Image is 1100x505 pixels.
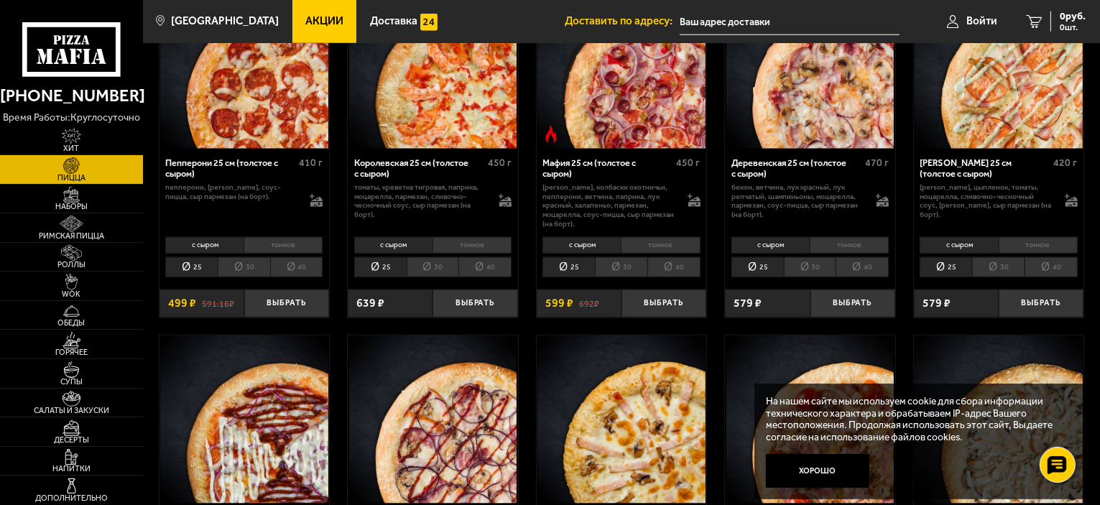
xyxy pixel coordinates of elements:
[734,297,762,309] span: 579 ₽
[407,257,459,277] li: 30
[488,157,512,169] span: 450 г
[165,237,244,254] li: с сыром
[370,16,417,27] span: Доставка
[542,257,595,277] li: 25
[810,237,889,254] li: тонкое
[168,297,196,309] span: 499 ₽
[165,183,298,202] p: пепперони, [PERSON_NAME], соус-пицца, сыр пармезан (на борт).
[999,289,1083,318] button: Выбрать
[244,289,329,318] button: Выбрать
[171,16,279,27] span: [GEOGRAPHIC_DATA]
[621,289,706,318] button: Выбрать
[458,257,512,277] li: 40
[731,237,810,254] li: с сыром
[915,335,1083,504] img: Жюльен 25 см (толстое с сыром)
[914,335,1084,504] a: Жюльен 25 см (толстое с сыром)
[999,237,1078,254] li: тонкое
[972,257,1025,277] li: 30
[270,257,323,277] li: 40
[305,16,343,27] span: Акции
[810,289,895,318] button: Выбрать
[923,297,951,309] span: 579 ₽
[354,157,484,180] div: Королевская 25 см (толстое с сыром)
[920,257,972,277] li: 25
[537,335,706,504] img: Пикантный цыплёнок сулугуни 25 см (толстое с сыром)
[784,257,836,277] li: 30
[542,183,675,229] p: [PERSON_NAME], колбаски охотничьи, пепперони, ветчина, паприка, лук красный, халапеньо, пармезан,...
[865,157,889,169] span: 470 г
[545,297,573,309] span: 599 ₽
[349,335,517,504] img: Чикен Барбекю 25 см (толстое с сыром)
[766,395,1064,443] p: На нашем сайте мы используем cookie для сбора информации технического характера и обрабатываем IP...
[165,157,295,180] div: Пепперони 25 см (толстое с сыром)
[595,257,647,277] li: 30
[731,157,861,180] div: Деревенская 25 см (толстое с сыром)
[218,257,270,277] li: 30
[731,257,784,277] li: 25
[348,335,518,504] a: Чикен Барбекю 25 см (толстое с сыром)
[354,183,487,220] p: томаты, креветка тигровая, паприка, моцарелла, пармезан, сливочно-чесночный соус, сыр пармезан (н...
[920,237,998,254] li: с сыром
[1060,11,1086,22] span: 0 руб.
[621,237,700,254] li: тонкое
[680,9,900,35] input: Ваш адрес доставки
[1054,157,1078,169] span: 420 г
[542,157,673,180] div: Мафия 25 см (толстое с сыром)
[202,297,234,309] s: 591.16 ₽
[160,335,328,504] img: Четыре сезона 25 см (толстое с сыром)
[920,157,1050,180] div: [PERSON_NAME] 25 см (толстое с сыром)
[433,237,512,254] li: тонкое
[647,257,701,277] li: 40
[836,257,889,277] li: 40
[677,157,701,169] span: 450 г
[542,237,621,254] li: с сыром
[565,16,680,27] span: Доставить по адресу:
[1060,23,1086,32] span: 0 шт.
[244,237,323,254] li: тонкое
[1025,257,1078,277] li: 40
[433,289,517,318] button: Выбрать
[420,14,438,31] img: 15daf4d41897b9f0e9f617042186c801.svg
[579,297,599,309] s: 692 ₽
[354,237,433,254] li: с сыром
[920,183,1053,220] p: [PERSON_NAME], цыпленок, томаты, моцарелла, сливочно-чесночный соус, [PERSON_NAME], сыр пармезан ...
[725,335,895,504] a: Мюнхен 25 см (толстое с сыром)
[966,16,997,27] span: Войти
[542,126,560,143] img: Острое блюдо
[726,335,895,504] img: Мюнхен 25 см (толстое с сыром)
[160,335,330,504] a: Четыре сезона 25 см (толстое с сыром)
[165,257,218,277] li: 25
[766,454,869,488] button: Хорошо
[354,257,407,277] li: 25
[356,297,384,309] span: 639 ₽
[537,335,707,504] a: Пикантный цыплёнок сулугуни 25 см (толстое с сыром)
[731,183,864,220] p: бекон, ветчина, лук красный, лук репчатый, шампиньоны, моцарелла, пармезан, соус-пицца, сыр парме...
[299,157,323,169] span: 410 г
